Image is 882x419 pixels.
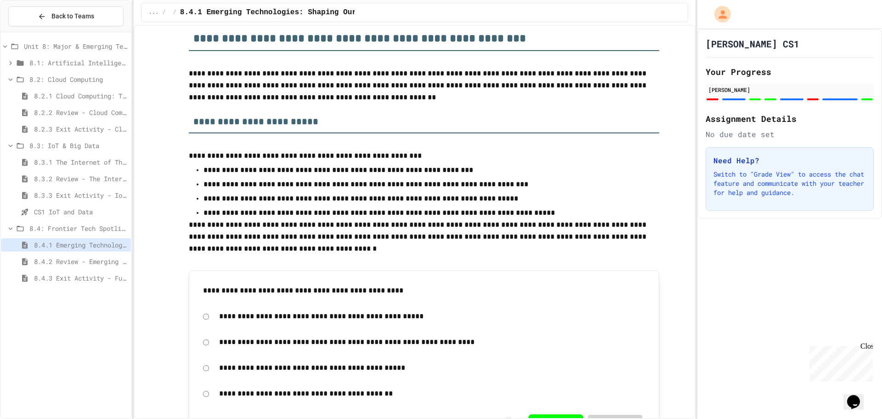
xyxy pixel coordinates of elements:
span: 8.4.3 Exit Activity - Future Tech Challenge [34,273,127,283]
iframe: chat widget [806,342,873,381]
span: 8.1: Artificial Intelligence Basics [29,58,127,68]
span: 8.3: IoT & Big Data [29,141,127,150]
span: 8.4: Frontier Tech Spotlight [29,224,127,233]
button: Back to Teams [8,6,124,26]
div: [PERSON_NAME] [708,86,871,94]
span: / [173,9,176,16]
span: ... [149,9,159,16]
span: 8.2.2 Review - Cloud Computing [34,108,127,117]
span: 8.3.1 The Internet of Things and Big Data: Our Connected Digital World [34,157,127,167]
span: 8.2.1 Cloud Computing: Transforming the Digital World [34,91,127,101]
span: Unit 8: Major & Emerging Technologies [24,41,127,51]
div: My Account [705,4,733,25]
h1: [PERSON_NAME] CS1 [706,37,799,50]
span: 8.2.3 Exit Activity - Cloud Service Detective [34,124,127,134]
span: 8.2: Cloud Computing [29,75,127,84]
h2: Assignment Details [706,112,874,125]
div: No due date set [706,129,874,140]
iframe: chat widget [843,382,873,410]
span: 8.3.2 Review - The Internet of Things and Big Data [34,174,127,184]
span: 8.4.1 Emerging Technologies: Shaping Our Digital Future [34,240,127,250]
h3: Need Help? [713,155,866,166]
span: 8.4.1 Emerging Technologies: Shaping Our Digital Future [180,7,423,18]
span: 8.4.2 Review - Emerging Technologies: Shaping Our Digital Future [34,257,127,266]
span: Back to Teams [51,11,94,21]
span: 8.3.3 Exit Activity - IoT Data Detective Challenge [34,190,127,200]
span: / [162,9,165,16]
h2: Your Progress [706,65,874,78]
p: Switch to "Grade View" to access the chat feature and communicate with your teacher for help and ... [713,170,866,197]
span: CS1 IoT and Data [34,207,127,217]
div: Chat with us now!Close [4,4,63,58]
